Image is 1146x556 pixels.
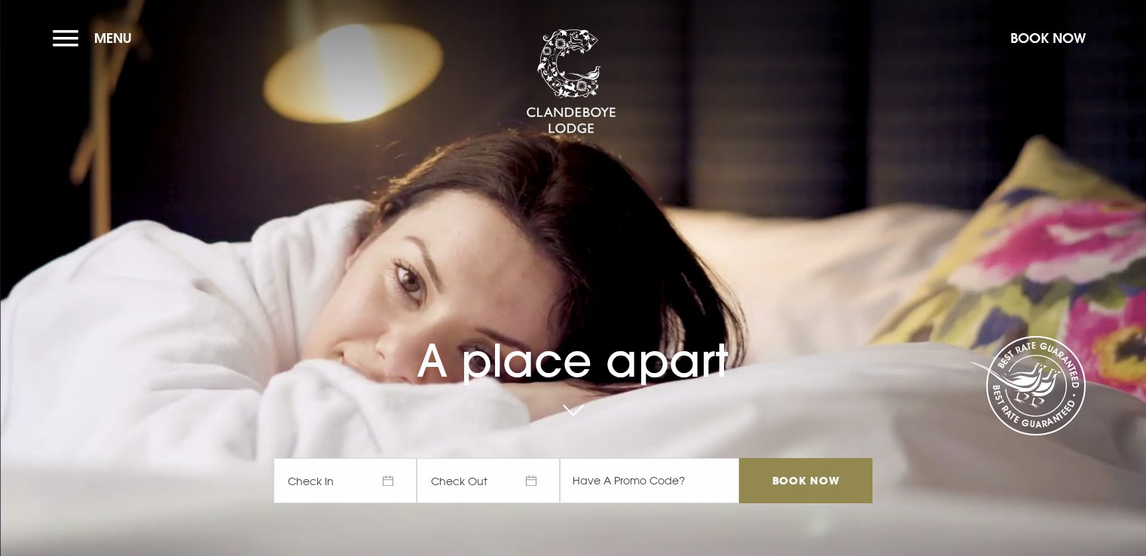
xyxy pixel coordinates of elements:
[53,22,139,54] button: Menu
[274,458,417,503] span: Check In
[417,458,560,503] span: Check Out
[274,300,872,387] h1: A place apart
[739,458,872,503] input: Book Now
[560,458,739,503] input: Have A Promo Code?
[526,29,616,135] img: Clandeboye Lodge
[94,29,132,47] span: Menu
[1003,22,1093,54] button: Book Now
